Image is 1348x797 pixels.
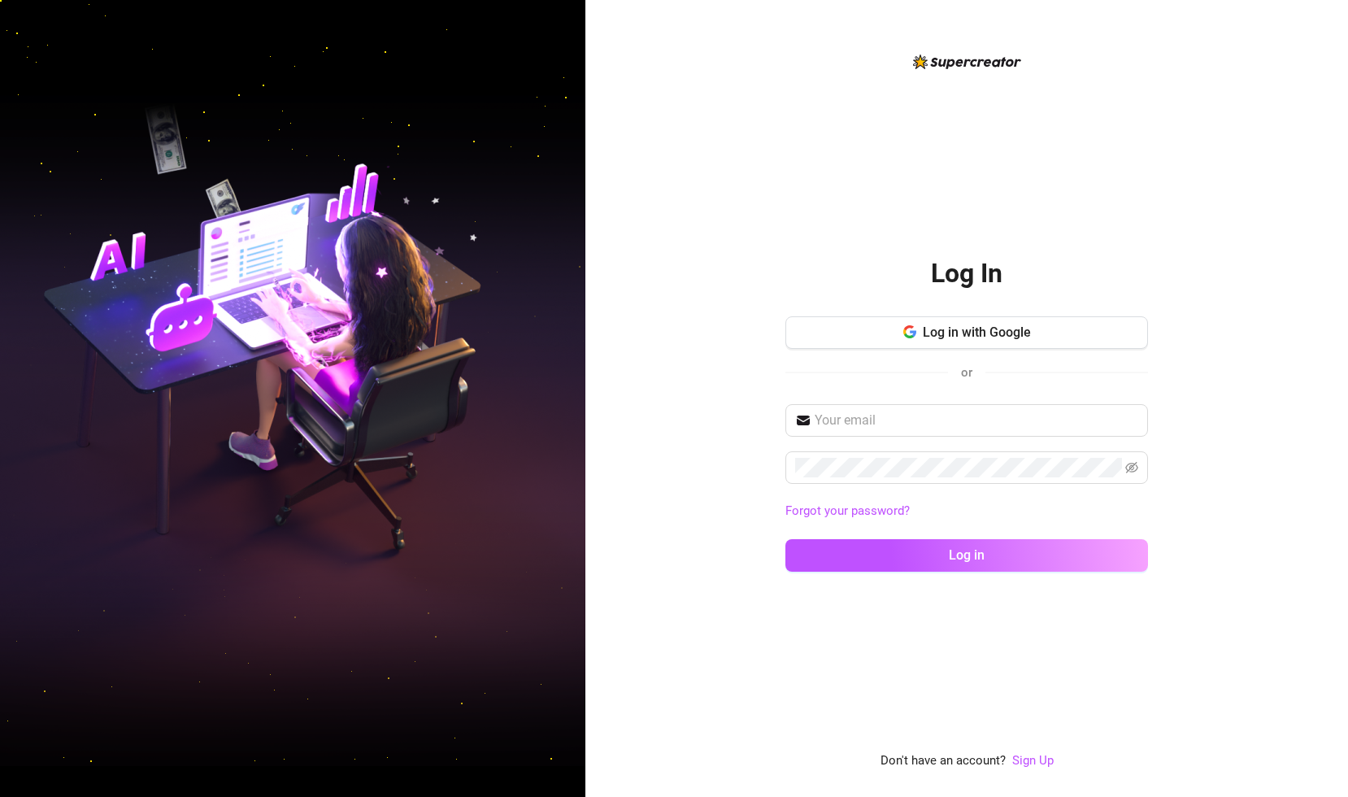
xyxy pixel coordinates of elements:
span: Log in [949,547,985,563]
span: eye-invisible [1125,461,1138,474]
button: Log in with Google [785,316,1148,349]
a: Sign Up [1012,751,1054,771]
span: Don't have an account? [881,751,1006,771]
input: Your email [815,411,1138,430]
button: Log in [785,539,1148,572]
a: Forgot your password? [785,502,1148,521]
span: Log in with Google [923,324,1031,340]
a: Forgot your password? [785,503,910,518]
span: or [961,365,972,380]
img: logo-BBDzfeDw.svg [913,54,1021,69]
h2: Log In [931,257,1002,290]
a: Sign Up [1012,753,1054,768]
